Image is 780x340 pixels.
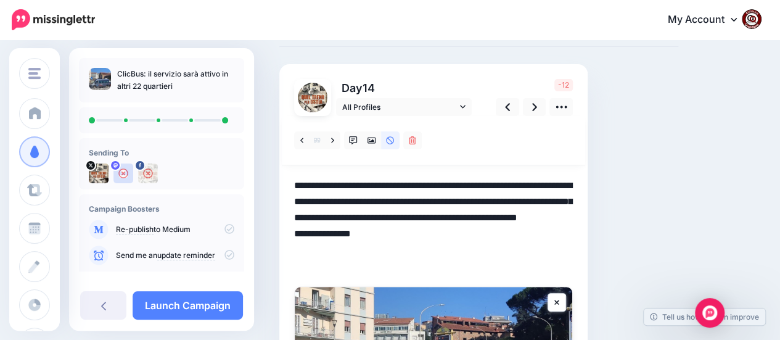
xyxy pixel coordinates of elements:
[89,164,109,183] img: uTTNWBrh-84924.jpeg
[113,164,133,183] img: user_default_image.png
[89,148,234,157] h4: Sending To
[116,250,234,261] p: Send me an
[12,9,95,30] img: Missinglettr
[336,79,474,97] p: Day
[116,224,234,235] p: to Medium
[342,101,457,114] span: All Profiles
[655,5,762,35] a: My Account
[644,309,765,325] a: Tell us how we can improve
[28,68,41,79] img: menu.png
[336,98,472,116] a: All Profiles
[89,204,234,214] h4: Campaign Boosters
[554,79,573,91] span: -12
[138,164,158,183] img: 463453305_2684324355074873_6393692129472495966_n-bsa154739.jpg
[363,81,375,94] span: 14
[89,68,111,90] img: 50c35c0a274dcfef0ffa111d46ad89b7_thumb.jpg
[116,225,154,234] a: Re-publish
[157,251,215,260] a: update reminder
[298,83,327,112] img: uTTNWBrh-84924.jpeg
[117,68,234,93] p: ClicBus: il servizio sarà attivo in altri 22 quartieri
[695,298,725,328] div: Open Intercom Messenger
